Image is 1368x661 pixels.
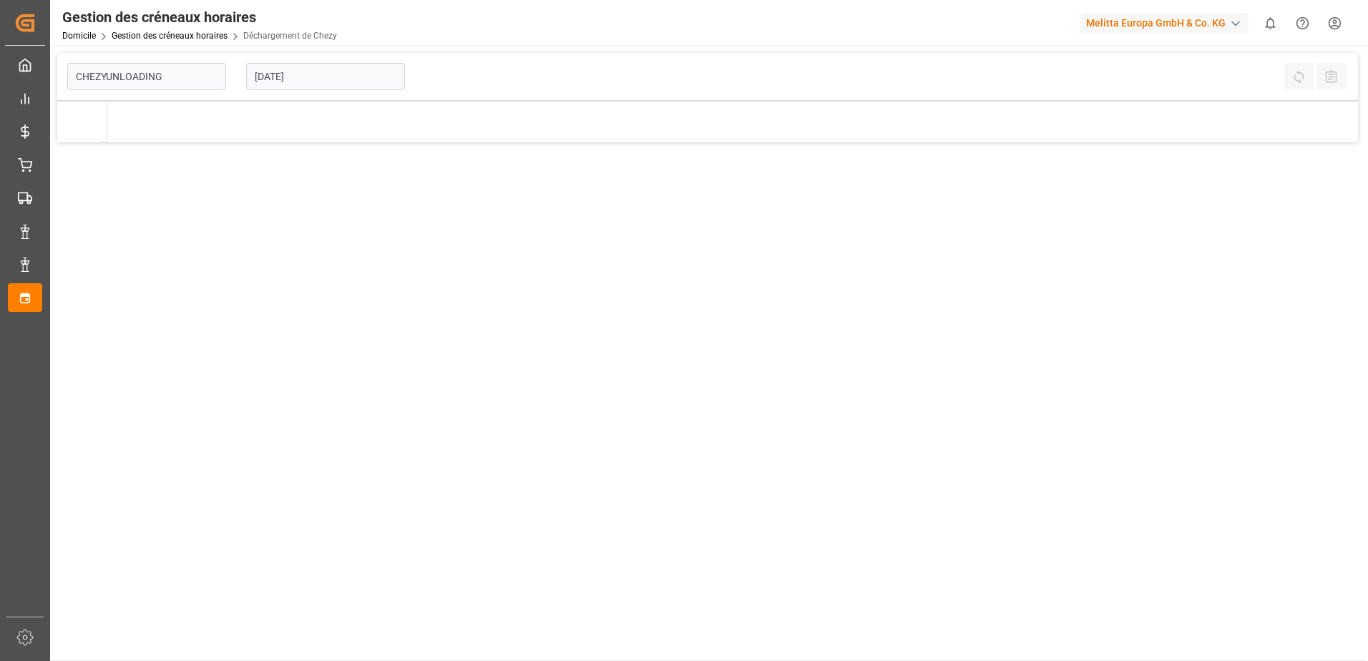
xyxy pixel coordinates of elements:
[67,63,226,90] input: Type à rechercher/sélectionner
[246,63,405,90] input: JJ-MM-AAAA
[1086,16,1226,31] font: Melitta Europa GmbH & Co. KG
[1080,9,1254,36] button: Melitta Europa GmbH & Co. KG
[112,31,228,41] a: Gestion des créneaux horaires
[1254,7,1286,39] button: Afficher 0 nouvelles notifications
[1286,7,1319,39] button: Centre d’aide
[62,6,337,28] div: Gestion des créneaux horaires
[62,31,96,41] a: Domicile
